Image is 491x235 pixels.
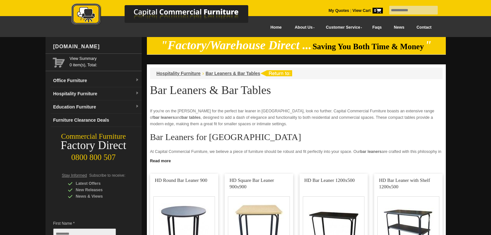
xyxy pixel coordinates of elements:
a: Hospitality Furnituredropdown [51,87,142,100]
strong: bar leaners [360,149,382,154]
a: View Cart0 [351,8,383,13]
span: 0 item(s), Total: [70,55,139,67]
div: Commercial Furniture [46,132,142,141]
img: dropdown [135,91,139,95]
a: Office Furnituredropdown [51,74,142,87]
img: Capital Commercial Furniture Logo [54,3,280,27]
div: New Releases [68,187,129,193]
strong: View Cart [353,8,383,13]
span: First Name * [53,220,126,227]
a: My Quotes [329,8,349,13]
div: [DOMAIN_NAME] [51,37,142,56]
a: View Summary [70,55,139,62]
em: " [425,39,432,52]
a: Click to read more [147,156,446,164]
h1: Bar Leaners & Bar Tables [150,84,443,96]
p: At Capital Commercial Furniture, we believe a piece of furniture should be robust and fit perfect... [150,148,443,174]
a: Furniture Clearance Deals [51,114,142,127]
a: Hospitality Furniture [157,71,201,76]
img: dropdown [135,78,139,82]
a: News [388,20,410,35]
a: Contact [410,20,437,35]
li: › [202,70,204,77]
div: 0800 800 507 [46,150,142,162]
a: Customer Service [319,20,366,35]
div: Latest Offers [68,180,129,187]
div: News & Views [68,193,129,200]
a: Bar Leaners & Bar Tables [206,71,260,76]
div: Factory Direct [46,141,142,150]
strong: bar tables [182,115,201,120]
a: Faqs [366,20,388,35]
em: "Factory/Warehouse Direct ... [161,39,312,52]
h2: Bar Leaners for [GEOGRAPHIC_DATA] [150,132,443,142]
img: dropdown [135,105,139,108]
span: 0 [373,8,383,14]
strong: bar leaners [153,115,175,120]
p: If you're on the [PERSON_NAME] for the perfect bar leaner in [GEOGRAPHIC_DATA], look no further. ... [150,108,443,127]
span: Saving You Both Time & Money [312,42,424,51]
a: Education Furnituredropdown [51,100,142,114]
a: Capital Commercial Furniture Logo [54,3,280,29]
img: return to [260,70,292,76]
span: Subscribe to receive: [89,173,125,178]
span: Stay Informed [62,173,87,178]
a: About Us [288,20,319,35]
